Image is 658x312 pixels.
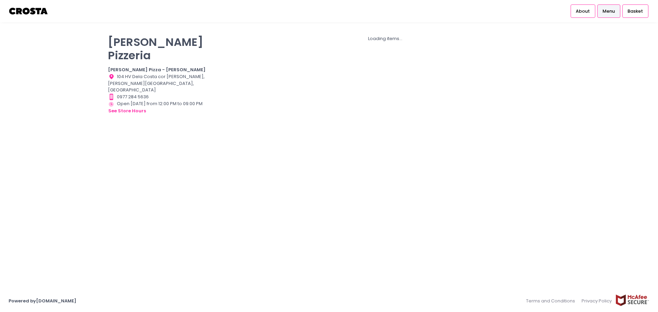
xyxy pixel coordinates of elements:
div: 104 HV Dela Costa cor [PERSON_NAME], [PERSON_NAME][GEOGRAPHIC_DATA], [GEOGRAPHIC_DATA] [108,73,212,93]
img: mcafee-secure [615,294,649,306]
b: [PERSON_NAME] Pizza - [PERSON_NAME] [108,66,206,73]
div: 0977 284 5636 [108,93,212,100]
span: Basket [627,8,643,15]
p: [PERSON_NAME] Pizzeria [108,35,212,62]
div: Loading items... [221,35,550,42]
a: About [571,4,595,17]
a: Menu [597,4,620,17]
span: About [576,8,590,15]
button: see store hours [108,107,146,115]
a: Terms and Conditions [526,294,578,308]
a: Powered by[DOMAIN_NAME] [9,298,76,304]
div: Open [DATE] from 12:00 PM to 09:00 PM [108,100,212,115]
img: logo [9,5,49,17]
a: Privacy Policy [578,294,616,308]
span: Menu [602,8,615,15]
